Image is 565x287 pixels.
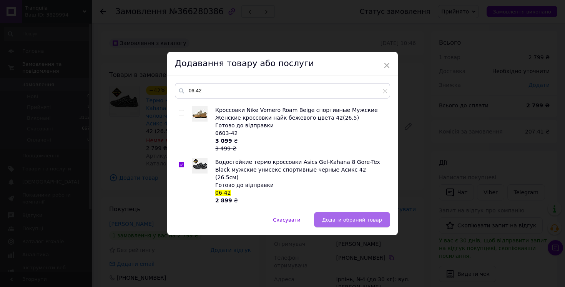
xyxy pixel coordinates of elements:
[175,83,390,98] input: Пошук за товарами та послугами
[215,190,231,196] span: 06-42
[215,159,380,180] span: Водостойкие термо кроссовки Asics Gel-Kahana 8 Gore-Tex Black мужские унисекс спортивные черные А...
[215,145,236,152] span: 3 499 ₴
[215,181,386,189] div: Готово до відправки
[273,217,300,223] span: Скасувати
[215,122,386,129] div: Готово до відправки
[383,59,390,72] span: ×
[192,158,208,174] img: Водостойкие термо кроссовки Asics Gel-Kahana 8 Gore-Tex Black мужские унисекс спортивные черные А...
[265,212,308,227] button: Скасувати
[215,107,378,121] span: Кроссовки Nike Vomero Roam Beige спортивные Мужские Женские кроссовки найк бежевого цвета 42(26.5)
[167,52,398,75] div: Додавання товару або послуги
[322,217,382,223] span: Додати обраний товар
[215,197,232,204] b: 2 899
[314,212,390,227] button: Додати обраний товар
[215,130,238,136] span: 0603-42
[215,138,232,144] b: 3 099
[192,106,208,122] img: Кроссовки Nike Vomero Roam Beige спортивные Мужские Женские кроссовки найк бежевого цвета 42(26.5)
[215,137,386,152] div: ₴
[215,197,386,212] div: ₴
